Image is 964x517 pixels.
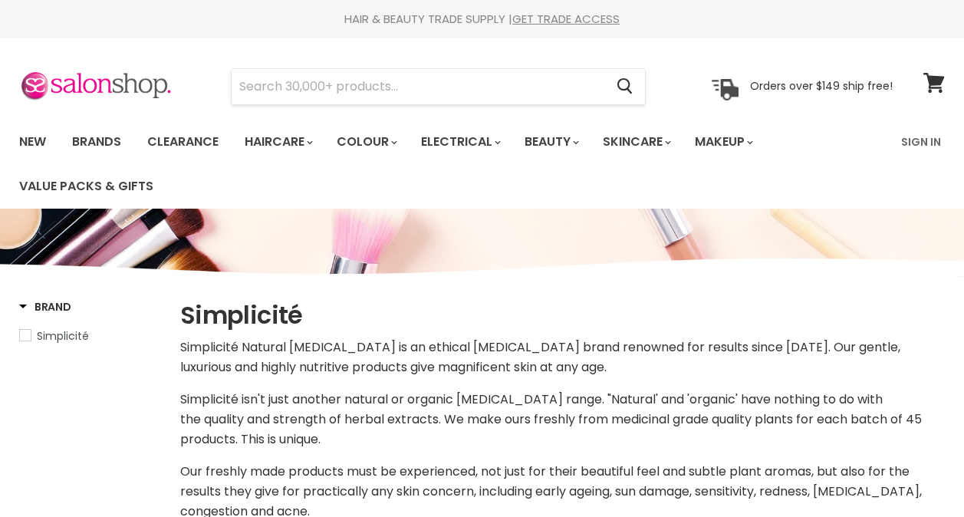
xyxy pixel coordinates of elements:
[8,170,165,203] a: Value Packs & Gifts
[180,390,945,449] p: Simplicité isn't just another natural or organic [MEDICAL_DATA] range. "Natural' and 'organic' ha...
[604,69,645,104] button: Search
[325,126,406,158] a: Colour
[887,445,949,502] iframe: Gorgias live chat messenger
[233,126,322,158] a: Haircare
[19,328,161,344] a: Simplicité
[513,126,588,158] a: Beauty
[683,126,762,158] a: Makeup
[410,126,510,158] a: Electrical
[232,69,604,104] input: Search
[180,299,945,331] h1: Simplicité
[512,11,620,27] a: GET TRADE ACCESS
[892,126,950,158] a: Sign In
[8,120,892,209] ul: Main menu
[180,338,900,376] span: Simplicité Natural [MEDICAL_DATA] is an ethical [MEDICAL_DATA] brand renowned for results since [...
[136,126,230,158] a: Clearance
[37,328,89,344] span: Simplicité
[8,126,58,158] a: New
[591,126,680,158] a: Skincare
[231,68,646,105] form: Product
[750,79,893,93] p: Orders over $149 ship free!
[61,126,133,158] a: Brands
[19,299,71,314] h3: Brand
